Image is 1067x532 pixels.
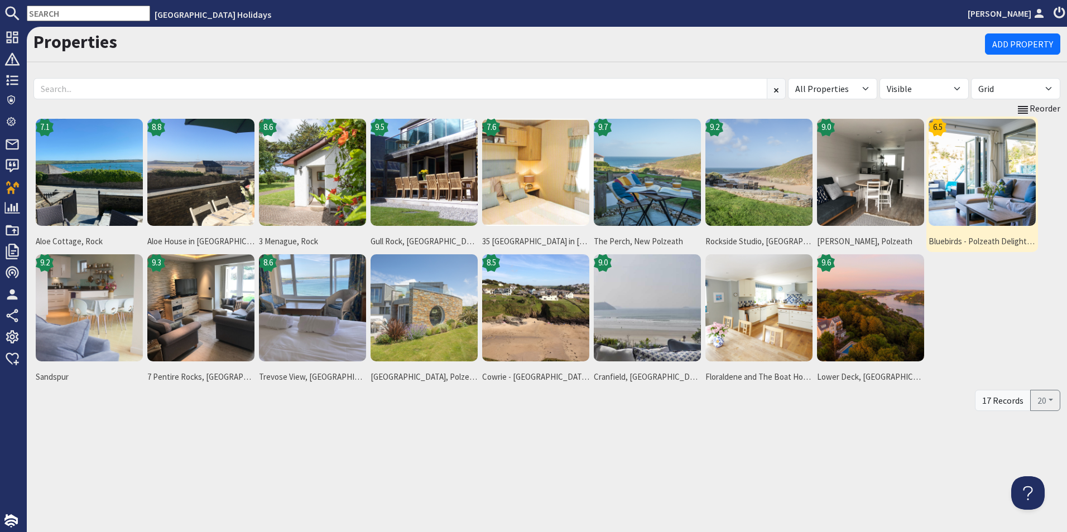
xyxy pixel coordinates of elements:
img: 7 Pentire Rocks, New Polzeath's icon [147,254,254,361]
span: 9.6 [821,257,831,269]
img: Trevose View, New Polzeath's icon [259,254,366,361]
span: 9.7 [598,121,608,134]
img: Floraldene and The Boat House's icon [705,254,813,361]
span: 8.6 [263,257,273,269]
span: 6.5 [933,121,943,134]
span: [PERSON_NAME], Polzeath [817,235,924,248]
span: Lower Deck, [GEOGRAPHIC_DATA] [817,371,924,384]
span: Aloe House in [GEOGRAPHIC_DATA] [147,235,254,248]
a: The Perch, New Polzeath's icon9.7The Perch, New Polzeath [592,117,703,252]
img: Aloe House in Central Rock's icon [147,119,254,226]
a: Lower Deck, Salcombe's icon9.6Lower Deck, [GEOGRAPHIC_DATA] [815,252,926,388]
span: The Perch, New Polzeath [594,235,701,248]
a: Bluebirds - Polzeath Delightful Renovated 2 Bedroom Cottage next to Beach 's icon6.5Bluebirds - P... [926,117,1038,252]
span: 9.3 [152,257,161,269]
a: Jupiter House, Polzeath's icon[GEOGRAPHIC_DATA], Polzeath [368,252,480,388]
a: Gull Rock, Central Rock's icon9.5Gull Rock, [GEOGRAPHIC_DATA] [368,117,480,252]
span: 8.5 [487,257,496,269]
a: Reorder [1016,101,1060,116]
img: Rockside Studio, New Polzeath's icon [705,119,813,226]
span: Trevose View, [GEOGRAPHIC_DATA] [259,371,366,384]
iframe: Toggle Customer Support [1011,476,1045,510]
img: Aloe Cottage, Rock's icon [36,119,143,226]
button: 20 [1030,390,1060,411]
img: Cowrie - Seaside Family Beach House, New Polzeath's icon [482,254,589,361]
a: Floraldene and The Boat House's iconFloraldene and The Boat House [703,252,815,388]
img: The Perch, New Polzeath's icon [594,119,701,226]
a: Aloe House in Central Rock's icon8.8Aloe House in [GEOGRAPHIC_DATA] [145,117,257,252]
a: Cranfield, New Polzeath 's icon9.0Cranfield, [GEOGRAPHIC_DATA] [592,252,703,388]
a: [PERSON_NAME] [968,7,1047,20]
img: Jupiter House, Polzeath's icon [371,254,478,361]
img: Robin, Polzeath's icon [817,119,924,226]
a: 35 Porthilly Beach Holiday Park in Rock's icon7.635 [GEOGRAPHIC_DATA] in [GEOGRAPHIC_DATA] [480,117,592,252]
input: SEARCH [27,6,150,21]
span: 7.6 [487,121,496,134]
span: 8.8 [152,121,161,134]
img: Cranfield, New Polzeath 's icon [594,254,701,361]
span: 9.0 [598,257,608,269]
span: 8.6 [263,121,273,134]
a: Sandspur's icon9.2Sandspur [33,252,145,388]
span: [GEOGRAPHIC_DATA], Polzeath [371,371,478,384]
a: Rockside Studio, New Polzeath's icon9.2Rockside Studio, [GEOGRAPHIC_DATA] [703,117,815,252]
span: 35 [GEOGRAPHIC_DATA] in [GEOGRAPHIC_DATA] [482,235,589,248]
span: Aloe Cottage, Rock [36,235,143,248]
img: Gull Rock, Central Rock's icon [371,119,478,226]
input: Search... [33,78,767,99]
span: Cranfield, [GEOGRAPHIC_DATA] [594,371,701,384]
span: 9.2 [710,121,719,134]
img: Lower Deck, Salcombe's icon [817,254,924,361]
a: 3 Menague, Rock's icon8.63 Menague, Rock [257,117,368,252]
div: 17 Records [975,390,1031,411]
img: staytech_i_w-64f4e8e9ee0a9c174fd5317b4b171b261742d2d393467e5bdba4413f4f884c10.svg [4,514,18,528]
span: 9.5 [375,121,384,134]
a: [GEOGRAPHIC_DATA] Holidays [155,9,271,20]
img: 3 Menague, Rock's icon [259,119,366,226]
span: Gull Rock, [GEOGRAPHIC_DATA] [371,235,478,248]
a: Cowrie - Seaside Family Beach House, New Polzeath's icon8.5Cowrie - [GEOGRAPHIC_DATA], [GEOGRAPHI... [480,252,592,388]
a: Properties [33,31,117,53]
span: 7 Pentire Rocks, [GEOGRAPHIC_DATA] [147,371,254,384]
img: 35 Porthilly Beach Holiday Park in Rock's icon [482,119,589,226]
span: Bluebirds - Polzeath Delightful Renovated 2 Bedroom Cottage next to Beach [929,235,1036,248]
img: Sandspur's icon [36,254,143,361]
span: 3 Menague, Rock [259,235,366,248]
a: Add Property [985,33,1060,55]
img: Bluebirds - Polzeath Delightful Renovated 2 Bedroom Cottage next to Beach 's icon [929,119,1036,226]
span: 9.2 [40,257,50,269]
span: 7.1 [40,121,50,134]
span: 9.0 [821,121,831,134]
a: Robin, Polzeath's icon9.0[PERSON_NAME], Polzeath [815,117,926,252]
span: Floraldene and The Boat House [705,371,813,384]
a: Trevose View, New Polzeath's icon8.6Trevose View, [GEOGRAPHIC_DATA] [257,252,368,388]
span: Cowrie - [GEOGRAPHIC_DATA], [GEOGRAPHIC_DATA] [482,371,589,384]
a: Aloe Cottage, Rock's icon7.1Aloe Cottage, Rock [33,117,145,252]
span: Sandspur [36,371,143,384]
a: 7 Pentire Rocks, New Polzeath's icon9.37 Pentire Rocks, [GEOGRAPHIC_DATA] [145,252,257,388]
span: Rockside Studio, [GEOGRAPHIC_DATA] [705,235,813,248]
